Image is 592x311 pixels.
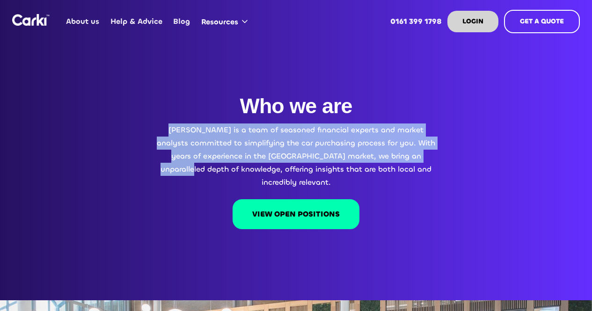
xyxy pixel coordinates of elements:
[520,17,564,26] strong: GET A QUOTE
[233,199,359,229] a: VIEW OPEN POSITIONS
[385,3,447,40] a: 0161 399 1798
[390,16,442,26] strong: 0161 399 1798
[105,3,168,40] a: Help & Advice
[12,14,50,26] a: home
[168,3,196,40] a: Blog
[462,17,483,26] strong: LOGIN
[201,17,238,27] div: Resources
[12,14,50,26] img: Logo
[156,123,437,189] p: [PERSON_NAME] is a team of seasoned financial experts and market analysts committed to simplifyin...
[447,11,498,32] a: LOGIN
[61,3,105,40] a: About us
[504,10,580,33] a: GET A QUOTE
[196,4,257,39] div: Resources
[240,94,352,119] h1: Who we are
